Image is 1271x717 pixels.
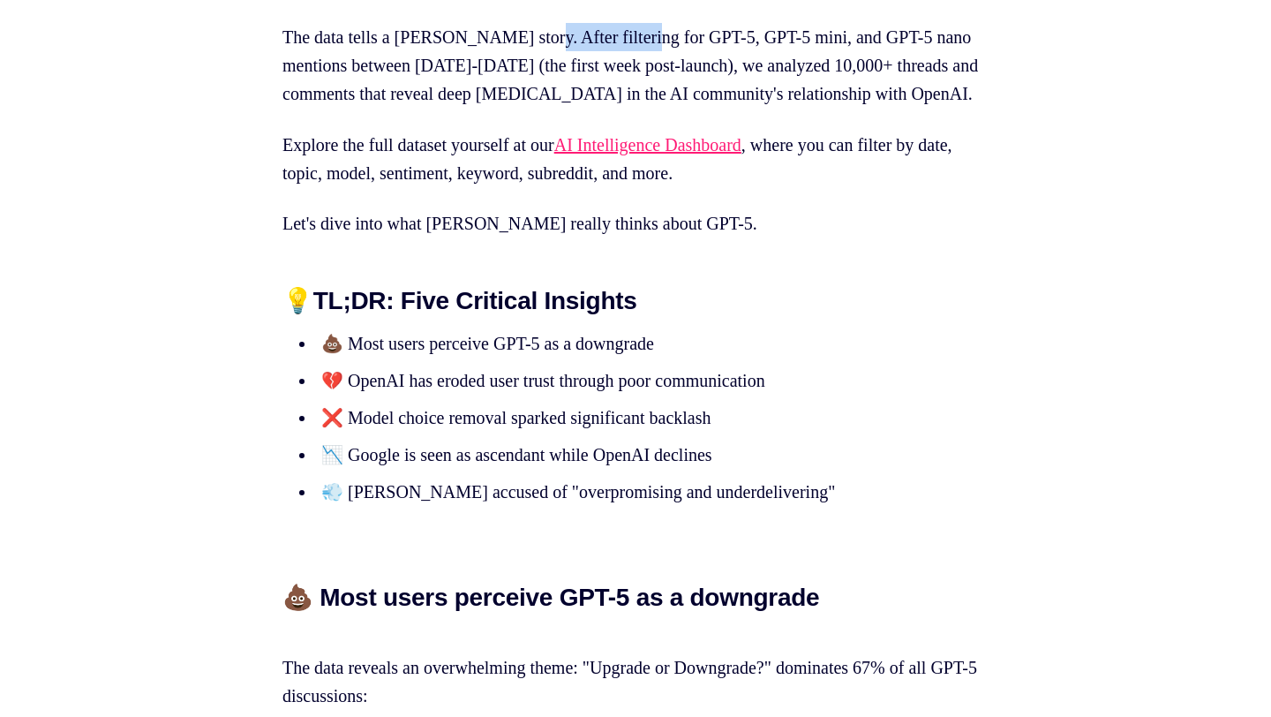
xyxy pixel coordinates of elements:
h2: 💩 Most users perceive GPT-5 as a downgrade [282,555,989,612]
p: The data reveals an overwhelming theme: "Upgrade or Downgrade?" dominates 67% of all GPT-5 discus... [282,625,989,710]
li: 💔 OpenAI has eroded user trust through poor communication [316,366,962,395]
p: Let's dive into what [PERSON_NAME] really thinks about GPT-5. [282,209,989,238]
h2: TL;DR: Five Critical Insights [282,287,989,315]
strong: 💡 [282,287,313,314]
p: Explore the full dataset yourself at our , where you can filter by date, topic, model, sentiment,... [282,131,989,187]
li: 💨 [PERSON_NAME] accused of "overpromising and underdelivering" [316,478,962,506]
li: 📉 Google is seen as ascendant while OpenAI declines [316,441,962,469]
a: AI Intelligence Dashboard [554,135,741,155]
p: The data tells a [PERSON_NAME] story. After filtering for GPT-5, GPT-5 mini, and GPT-5 nano menti... [282,23,989,108]
li: 💩 Most users perceive GPT-5 as a downgrade [316,329,962,358]
li: ❌ Model choice removal sparked significant backlash [316,404,962,432]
